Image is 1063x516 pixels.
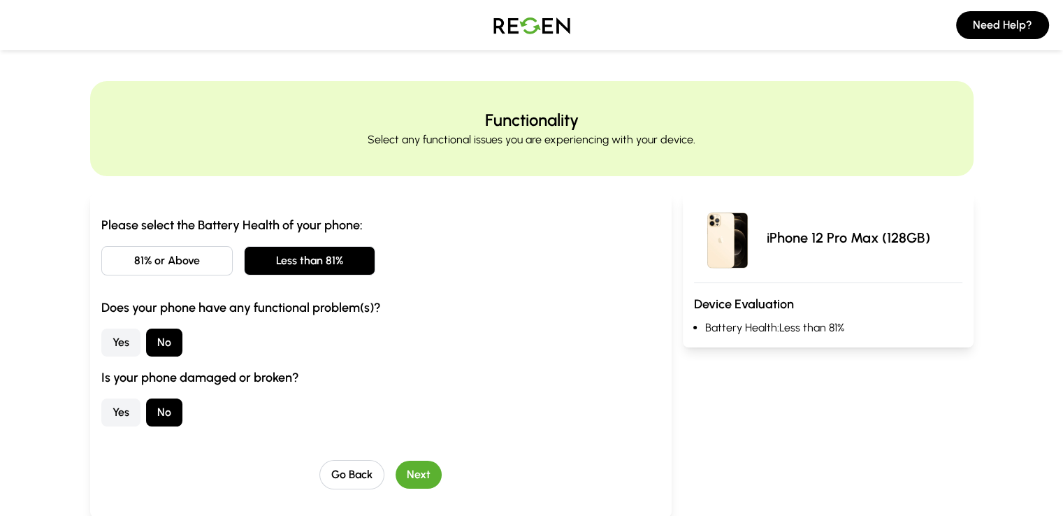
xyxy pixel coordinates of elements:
p: iPhone 12 Pro Max (128GB) [767,228,930,248]
button: Need Help? [956,11,1049,39]
img: Logo [483,6,581,45]
button: Yes [101,399,140,427]
button: Yes [101,329,140,357]
h3: Does your phone have any functional problem(s)? [101,298,660,317]
h3: Is your phone damaged or broken? [101,368,660,387]
li: Battery Health: Less than 81% [705,320,962,336]
h2: Functionality [485,109,579,131]
p: Select any functional issues you are experiencing with your device. [368,131,695,148]
button: Next [396,461,442,489]
img: iPhone 12 Pro Max [694,204,761,271]
button: Less than 81% [244,246,375,275]
button: No [146,329,182,357]
button: No [146,399,182,427]
button: Go Back [319,460,384,489]
h3: Please select the Battery Health of your phone: [101,215,660,235]
h3: Device Evaluation [694,294,962,314]
button: 81% or Above [101,246,233,275]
